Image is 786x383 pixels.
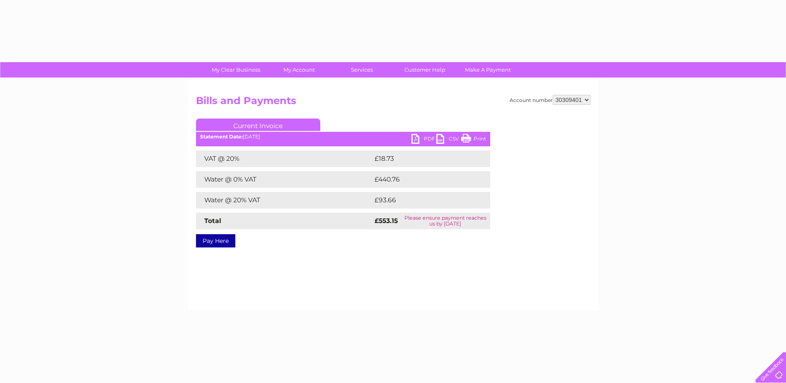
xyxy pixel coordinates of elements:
div: Account number [510,95,590,105]
div: [DATE] [196,134,490,140]
a: Pay Here [196,234,235,247]
a: Current Invoice [196,119,320,131]
strong: £553.15 [375,217,398,225]
td: VAT @ 20% [196,150,372,167]
b: Statement Date: [200,133,243,140]
h2: Bills and Payments [196,95,590,111]
strong: Total [204,217,221,225]
td: £93.66 [372,192,474,208]
a: Print [461,134,486,146]
td: Please ensure payment reaches us by [DATE] [401,213,490,229]
td: £440.76 [372,171,476,188]
td: Water @ 0% VAT [196,171,372,188]
a: Services [328,62,396,78]
a: My Account [265,62,333,78]
td: £18.73 [372,150,473,167]
a: My Clear Business [202,62,270,78]
td: Water @ 20% VAT [196,192,372,208]
a: CSV [436,134,461,146]
a: Make A Payment [454,62,522,78]
a: Customer Help [391,62,459,78]
a: PDF [411,134,436,146]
